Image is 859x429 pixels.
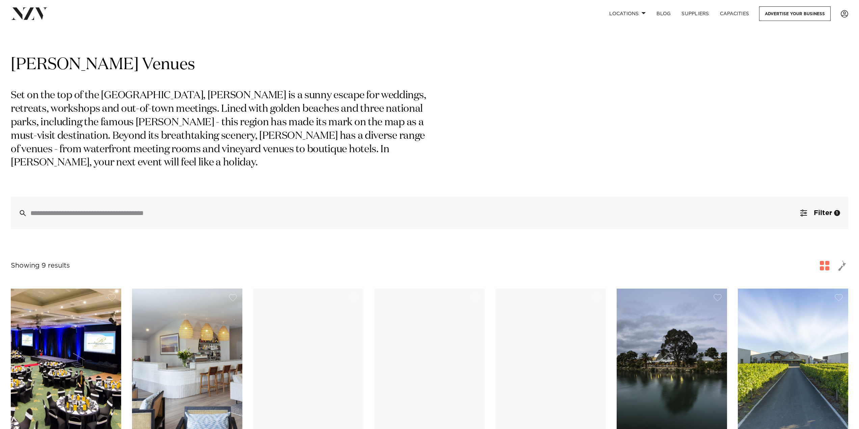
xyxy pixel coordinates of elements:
a: SUPPLIERS [676,6,714,21]
a: Capacities [715,6,755,21]
h1: [PERSON_NAME] Venues [11,54,848,76]
div: Showing 9 results [11,261,70,271]
a: BLOG [651,6,676,21]
button: Filter1 [792,197,848,229]
span: Filter [814,210,832,216]
a: Locations [604,6,651,21]
p: Set on the top of the [GEOGRAPHIC_DATA], [PERSON_NAME] is a sunny escape for weddings, retreats, ... [11,89,428,170]
a: Advertise your business [759,6,831,21]
div: 1 [834,210,840,216]
img: nzv-logo.png [11,7,48,20]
